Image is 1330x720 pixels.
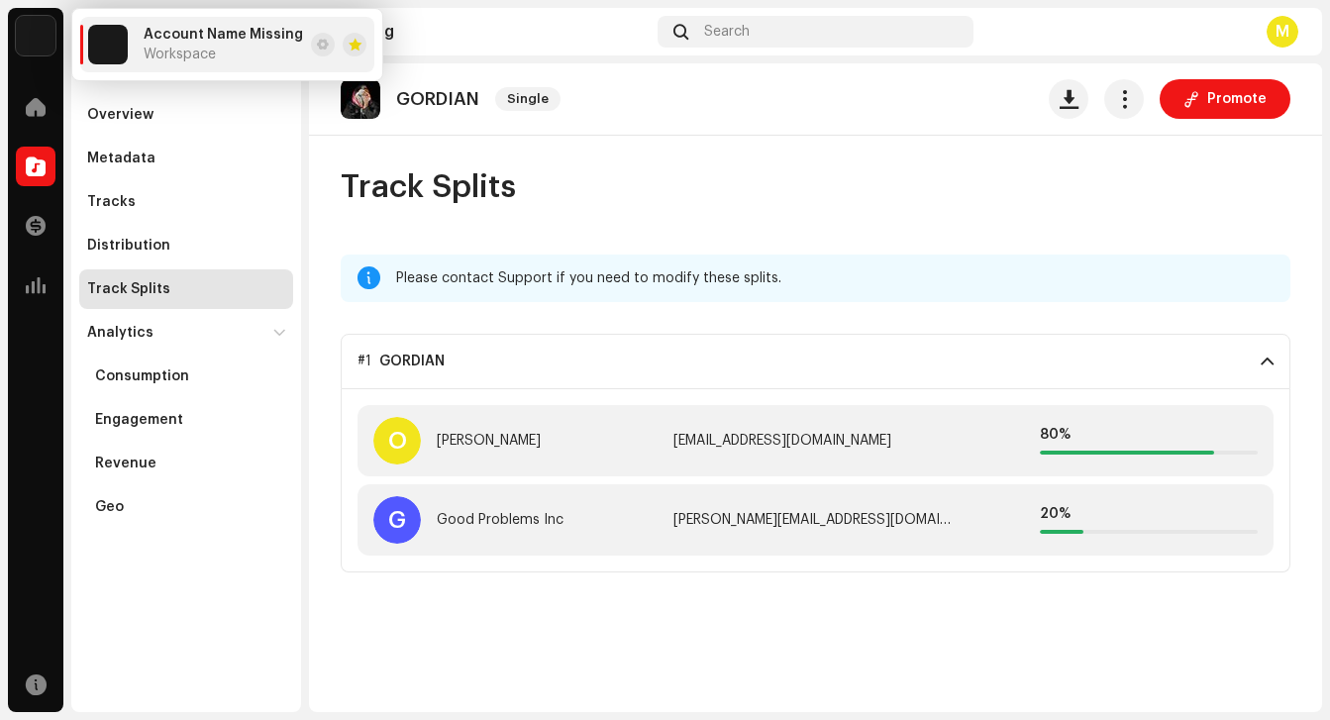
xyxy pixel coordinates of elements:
span: Track Splits [341,167,516,207]
div: 20 % [1040,506,1258,522]
div: Othneil Gayle [437,433,541,449]
re-m-nav-dropdown: Analytics [79,313,293,527]
img: acab2465-393a-471f-9647-fa4d43662784 [88,25,128,64]
re-m-nav-item: Engagement [79,400,293,440]
div: G [373,496,421,544]
div: Tracks [87,194,136,210]
re-m-nav-item: Metadata [79,139,293,178]
div: Analytics [87,325,153,341]
div: Engagement [95,412,183,428]
div: Catalog [333,24,650,40]
div: Distribution [87,238,170,254]
div: Metadata [87,151,155,166]
div: Overview [87,107,153,123]
div: Please contact Support if you need to modify these splits. [396,266,1275,290]
div: M [1267,16,1298,48]
p-accordion-content: #1GORDIAN [341,389,1290,572]
re-m-nav-item: Tracks [79,182,293,222]
span: Single [495,87,561,111]
div: Revenue [95,456,156,471]
div: Track Splits [87,281,170,297]
div: Good Problems Inc [437,512,563,528]
div: Geo [95,499,124,515]
div: ferri@goodproblems.co [673,512,958,528]
re-m-nav-item: Revenue [79,444,293,483]
span: Workspace [144,47,216,62]
span: Search [704,24,750,40]
re-m-nav-item: Overview [79,95,293,135]
p-accordion-header: #1GORDIAN [341,334,1290,389]
img: acab2465-393a-471f-9647-fa4d43662784 [16,16,55,55]
span: Account Name Missing [144,27,303,43]
span: #1 [358,354,371,369]
re-m-nav-item: Distribution [79,226,293,265]
re-m-nav-item: Geo [79,487,293,527]
button: Promote [1160,79,1290,119]
img: 9f11a4c3-afb9-49d8-aeb7-24603830af22 [341,79,380,119]
div: 80 % [1040,427,1258,443]
div: Consumption [95,368,189,384]
div: gaothearsonist@gmail.com [673,433,958,449]
re-m-nav-item: Consumption [79,357,293,396]
p: GORDIAN [396,89,479,110]
div: GORDIAN [379,354,445,369]
re-m-nav-item: Track Splits [79,269,293,309]
span: Promote [1207,79,1267,119]
div: O [373,417,421,464]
